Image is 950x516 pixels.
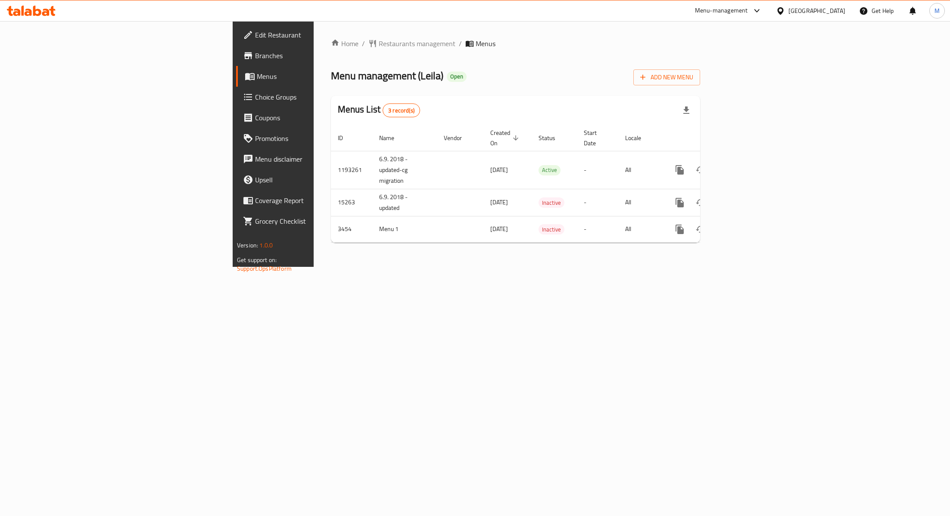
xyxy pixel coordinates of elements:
span: 3 record(s) [383,106,420,115]
button: Add New Menu [633,69,700,85]
td: 6.9. 2018 - updated [372,189,437,216]
td: All [618,189,663,216]
a: Support.OpsPlatform [237,263,292,274]
button: more [670,219,690,240]
a: Promotions [236,128,391,149]
td: All [618,216,663,242]
span: Edit Restaurant [255,30,384,40]
span: Promotions [255,133,384,144]
td: - [577,216,618,242]
a: Choice Groups [236,87,391,107]
span: Menus [476,38,495,49]
a: Coverage Report [236,190,391,211]
div: Inactive [539,197,564,208]
button: more [670,159,690,180]
a: Branches [236,45,391,66]
div: [GEOGRAPHIC_DATA] [788,6,845,16]
span: Start Date [584,128,608,148]
span: 1.0.0 [259,240,273,251]
button: Change Status [690,159,711,180]
table: enhanced table [331,125,759,243]
span: Menu management ( Leila ) [331,66,443,85]
span: ID [338,133,354,143]
span: Inactive [539,225,564,235]
span: Grocery Checklist [255,216,384,226]
span: [DATE] [490,223,508,235]
span: Status [539,133,567,143]
span: Locale [625,133,652,143]
li: / [459,38,462,49]
span: Created On [490,128,521,148]
div: Export file [676,100,697,121]
span: Version: [237,240,258,251]
button: Change Status [690,219,711,240]
a: Coupons [236,107,391,128]
span: Coupons [255,113,384,123]
span: Branches [255,50,384,61]
td: - [577,189,618,216]
a: Restaurants management [368,38,455,49]
span: Choice Groups [255,92,384,102]
span: [DATE] [490,197,508,208]
div: Menu-management [695,6,748,16]
span: Vendor [444,133,473,143]
td: - [577,151,618,189]
div: Open [447,72,467,82]
td: Menu 1 [372,216,437,242]
a: Edit Restaurant [236,25,391,45]
span: Active [539,165,561,175]
nav: breadcrumb [331,38,700,49]
a: Menus [236,66,391,87]
span: Open [447,73,467,80]
span: Menu disclaimer [255,154,384,164]
td: All [618,151,663,189]
span: Coverage Report [255,195,384,206]
button: more [670,192,690,213]
a: Upsell [236,169,391,190]
h2: Menus List [338,103,420,117]
span: Restaurants management [379,38,455,49]
span: M [934,6,940,16]
span: Name [379,133,405,143]
span: Upsell [255,175,384,185]
th: Actions [663,125,759,151]
span: Add New Menu [640,72,693,83]
span: Menus [257,71,384,81]
span: Get support on: [237,254,277,266]
div: Total records count [383,103,420,117]
button: Change Status [690,192,711,213]
a: Menu disclaimer [236,149,391,169]
td: 6.9. 2018 - updated-cg migration [372,151,437,189]
span: Inactive [539,198,564,208]
span: [DATE] [490,164,508,175]
a: Grocery Checklist [236,211,391,231]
